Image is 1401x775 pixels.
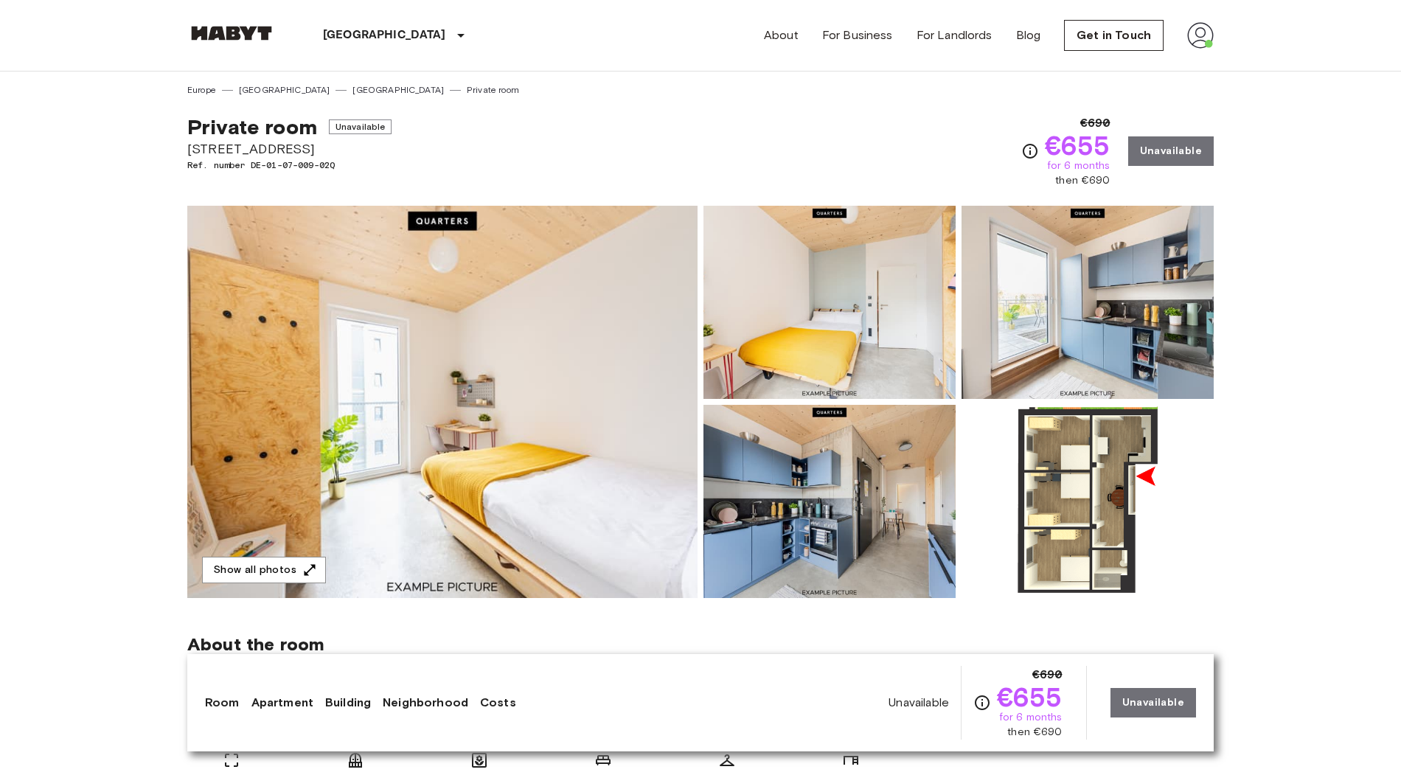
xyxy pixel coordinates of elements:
span: then €690 [1007,725,1062,740]
span: then €690 [1055,173,1110,188]
img: Picture of unit DE-01-07-009-02Q [703,206,956,399]
p: [GEOGRAPHIC_DATA] [323,27,446,44]
span: Unavailable [329,119,392,134]
a: Costs [480,694,516,712]
img: Picture of unit DE-01-07-009-02Q [703,405,956,598]
span: €690 [1032,666,1063,684]
img: Picture of unit DE-01-07-009-02Q [962,206,1214,399]
a: About [764,27,799,44]
a: Room [205,694,240,712]
span: Unavailable [889,695,949,711]
img: Marketing picture of unit DE-01-07-009-02Q [187,206,698,598]
svg: Check cost overview for full price breakdown. Please note that discounts apply to new joiners onl... [1021,142,1039,160]
a: Neighborhood [383,694,468,712]
a: Private room [467,83,519,97]
span: €655 [997,684,1063,710]
a: [GEOGRAPHIC_DATA] [352,83,444,97]
span: for 6 months [1047,159,1110,173]
img: Picture of unit DE-01-07-009-02Q [962,405,1214,598]
span: for 6 months [999,710,1063,725]
button: Show all photos [202,557,326,584]
a: Blog [1016,27,1041,44]
a: For Business [822,27,893,44]
img: avatar [1187,22,1214,49]
a: [GEOGRAPHIC_DATA] [239,83,330,97]
span: [STREET_ADDRESS] [187,139,392,159]
span: Private room [187,114,317,139]
a: For Landlords [917,27,992,44]
span: About the room [187,633,1214,656]
span: €690 [1080,114,1110,132]
img: Habyt [187,26,276,41]
a: Europe [187,83,216,97]
a: Building [325,694,371,712]
span: €655 [1045,132,1110,159]
span: Ref. number DE-01-07-009-02Q [187,159,392,172]
a: Get in Touch [1064,20,1164,51]
svg: Check cost overview for full price breakdown. Please note that discounts apply to new joiners onl... [973,694,991,712]
a: Apartment [251,694,313,712]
